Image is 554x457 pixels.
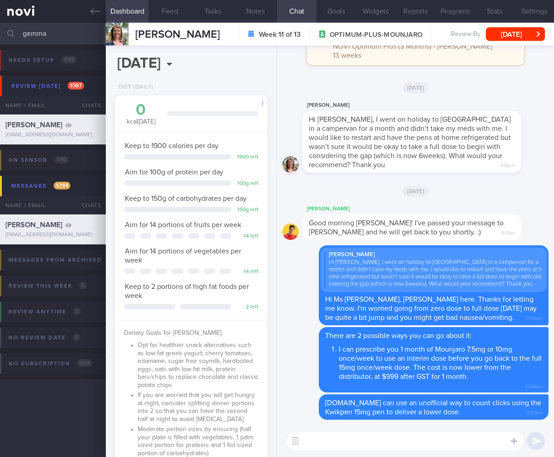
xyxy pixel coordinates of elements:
[6,358,94,370] div: No subscription
[501,228,515,236] span: 9:15am
[125,142,218,149] span: Keep to 1900 calories per day
[6,280,89,292] div: Review this week
[138,339,258,389] li: Opt for healthier snack alternatives such as low fat greek yogurt, cherry tomatoes, edamame, suga...
[330,30,422,40] span: OPTIMUM-PLUS-MOUNJARO
[6,306,83,318] div: Review anytime
[5,221,62,228] span: [PERSON_NAME]
[324,259,543,288] div: Hi [PERSON_NAME], I went on holiday to [GEOGRAPHIC_DATA] in a campervan for a month and didn’t ta...
[525,313,542,322] span: 12:55pm
[125,169,223,176] span: Aim for 100g of protein per day
[309,116,511,169] span: Hi [PERSON_NAME], I went on holiday to [GEOGRAPHIC_DATA] in a campervan for a month and didn’t ta...
[302,100,549,111] div: [PERSON_NAME]
[9,180,73,192] div: Messages
[69,196,106,214] div: Chats
[125,283,249,299] span: Keep to 2 portions of high fat foods per week
[124,102,158,118] div: 0
[325,296,537,321] span: Hi Ms [PERSON_NAME], [PERSON_NAME] here. Thanks for letting me know. I'm worried going from zero ...
[236,180,258,187] div: 100 g left
[69,96,106,114] div: Chats
[5,232,100,238] div: [EMAIL_ADDRESS][DOMAIN_NAME]
[125,195,247,202] span: Keep to 150g of carbohydrates per day
[6,332,83,344] div: No review date
[9,80,86,92] div: Review [DATE]
[5,132,100,139] div: [EMAIL_ADDRESS][DOMAIN_NAME]
[324,251,543,258] div: [PERSON_NAME]
[302,204,549,214] div: [PERSON_NAME]
[486,27,545,41] button: [DATE]
[236,233,258,240] div: 14 left
[236,154,258,161] div: 1900 left
[259,30,301,39] strong: Week 11 of 13
[525,381,542,390] span: 12:56pm
[333,52,361,59] span: 13 weeks
[403,82,429,93] span: [DATE]
[73,333,80,341] span: 0
[526,407,542,416] span: 12:57pm
[135,29,220,40] span: [PERSON_NAME]
[451,30,480,39] span: Review By
[236,268,258,275] div: 14 left
[115,84,153,91] div: Diet (Daily)
[309,219,504,236] span: Good morning [PERSON_NAME]! I've passed your message to [PERSON_NAME] and he will get back to you...
[77,359,92,367] span: 0 / 64
[79,282,87,289] span: 0
[54,156,69,164] span: 0 / 10
[124,330,223,336] span: Dietary Goals for [PERSON_NAME]:
[68,82,84,89] span: 1 / 387
[325,399,541,416] span: [DOMAIN_NAME] can use an unofficial way to count clicks using the Kwikpen 15mg pen to deliver a l...
[333,43,492,50] span: NOVI Optimum Plus (3 Months) - [PERSON_NAME]
[125,248,241,264] span: Aim for 14 portions of vegetables per week
[124,102,158,126] div: kcal [DATE]
[236,207,258,214] div: 150 g left
[6,154,71,166] div: On sensor
[501,160,515,169] span: 4:44pm
[6,254,119,266] div: Messages from Archived
[125,221,241,228] span: Aim for 14 portions of fruits per week
[6,54,79,66] div: Needs setup
[339,343,542,381] li: I can prescribe you 1 month of Mounjaro 7.5mg or 10mg once/week to use an interim dose before you...
[138,389,258,423] li: If you are worried that you will get hungry at night, consider splitting dinner portions into 2 s...
[54,182,70,189] span: 1 / 294
[236,304,258,311] div: 2 left
[325,332,472,339] span: There are 2 possible ways you can go about it:
[73,308,81,315] span: 0
[61,56,77,64] span: 0 / 85
[403,186,429,197] span: [DATE]
[5,121,62,129] span: [PERSON_NAME]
